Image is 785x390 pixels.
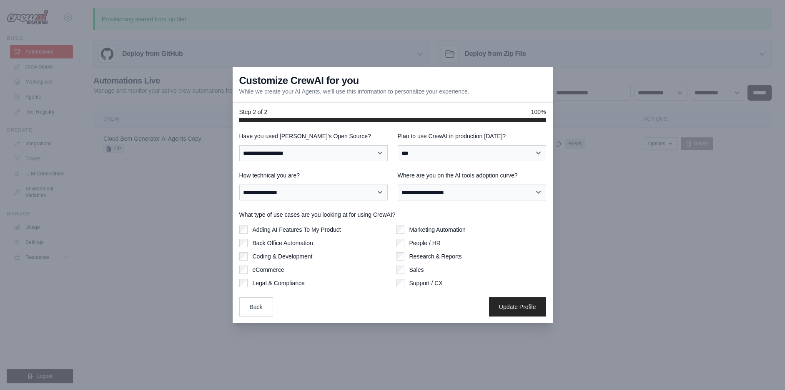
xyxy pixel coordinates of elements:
[239,297,273,317] button: Back
[398,132,546,140] label: Plan to use CrewAI in production [DATE]?
[409,225,466,234] label: Marketing Automation
[239,108,268,116] span: Step 2 of 2
[239,132,388,140] label: Have you used [PERSON_NAME]'s Open Source?
[489,297,546,317] button: Update Profile
[409,279,443,287] label: Support / CX
[409,239,441,247] label: People / HR
[409,252,462,261] label: Research & Reports
[253,279,305,287] label: Legal & Compliance
[239,210,546,219] label: What type of use cases are you looking at for using CrewAI?
[253,266,284,274] label: eCommerce
[531,108,546,116] span: 100%
[253,239,313,247] label: Back Office Automation
[253,252,313,261] label: Coding & Development
[239,87,469,96] p: While we create your AI Agents, we'll use this information to personalize your experience.
[239,74,359,87] h3: Customize CrewAI for you
[239,171,388,180] label: How technical you are?
[409,266,424,274] label: Sales
[398,171,546,180] label: Where are you on the AI tools adoption curve?
[253,225,341,234] label: Adding AI Features To My Product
